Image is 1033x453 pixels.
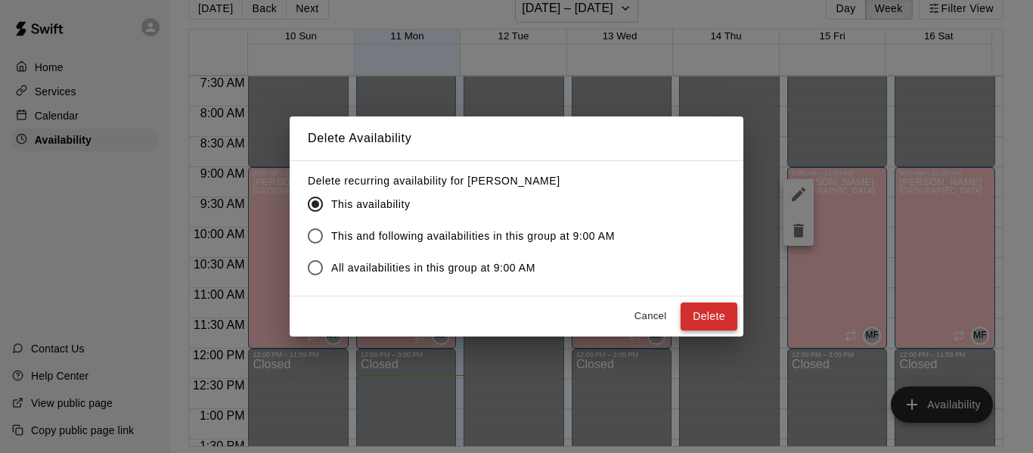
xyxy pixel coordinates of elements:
[331,228,615,244] span: This and following availabilities in this group at 9:00 AM
[331,197,410,213] span: This availability
[681,303,737,330] button: Delete
[308,173,627,188] label: Delete recurring availability for [PERSON_NAME]
[290,116,743,160] h2: Delete Availability
[331,260,535,276] span: All availabilities in this group at 9:00 AM
[626,305,675,328] button: Cancel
